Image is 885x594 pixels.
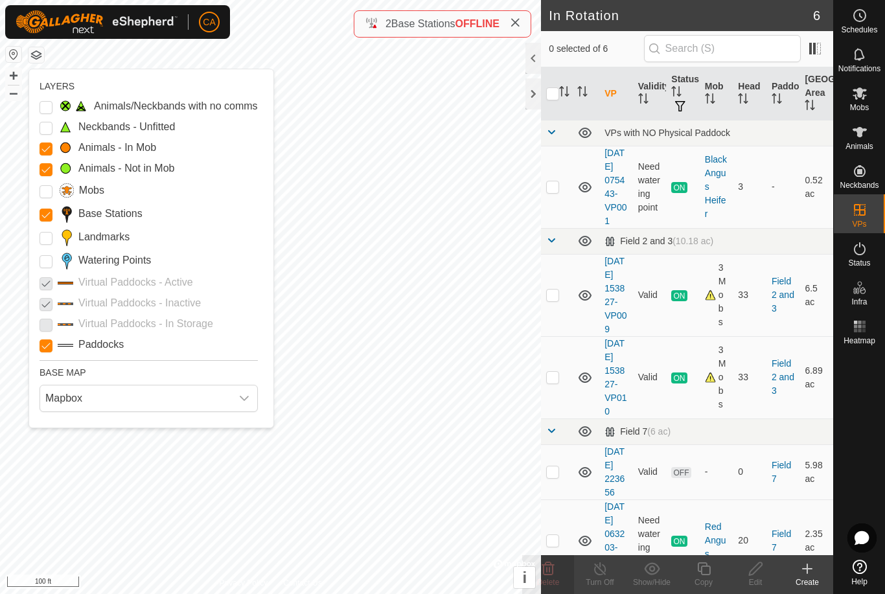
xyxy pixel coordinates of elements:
div: Show/Hide [626,577,678,588]
label: Landmarks [78,229,130,245]
a: Field 7 [772,460,791,484]
div: Field 7 [604,426,671,437]
div: - [705,465,728,479]
span: 0 selected of 6 [549,42,643,56]
span: Mobs [850,104,869,111]
span: Delete [537,578,560,587]
input: Search (S) [644,35,801,62]
a: [DATE] 223656 [604,446,625,497]
span: ON [671,372,687,383]
div: Red Angus [705,520,728,561]
label: Mobs [79,183,104,198]
td: Need watering point [633,499,667,582]
span: CA [203,16,215,29]
td: 6.5 ac [799,254,833,336]
label: Neckbands - Unfitted [78,119,175,135]
div: 3 Mobs [705,343,728,411]
label: Virtual Paddocks - Inactive [78,295,201,311]
p-sorticon: Activate to sort [671,88,682,98]
button: i [514,567,535,588]
button: + [6,68,21,84]
td: - [766,146,800,228]
p-sorticon: Activate to sort [638,95,649,106]
div: Black Angus Heifer [705,153,728,221]
td: 5.98 ac [799,444,833,499]
th: Mob [700,67,733,120]
img: Gallagher Logo [16,10,178,34]
a: Contact Us [283,577,321,589]
label: Animals - In Mob [78,140,156,155]
td: 6.89 ac [799,336,833,418]
td: 33 [733,254,766,336]
p-sorticon: Activate to sort [577,88,588,98]
span: Mapbox [40,385,231,411]
p-sorticon: Activate to sort [705,95,715,106]
th: Status [666,67,700,120]
div: VPs with NO Physical Paddock [604,128,828,138]
th: Paddock [766,67,800,120]
td: 0 [733,444,766,499]
span: VPs [852,220,866,228]
div: Field 2 and 3 [604,236,713,247]
a: Field 2 and 3 [772,276,794,314]
td: 2.35 ac [799,499,833,582]
h2: In Rotation [549,8,813,23]
p-sorticon: Activate to sort [772,95,782,106]
label: Paddocks [78,337,124,352]
a: [DATE] 153827-VP010 [604,338,626,417]
span: OFFLINE [455,18,500,29]
span: Base Stations [391,18,455,29]
span: (10.18 ac) [672,236,713,246]
span: (6 ac) [647,426,671,437]
span: Neckbands [840,181,879,189]
a: Field 2 and 3 [772,358,794,396]
td: Valid [633,336,667,418]
span: 2 [385,18,391,29]
span: OFF [671,467,691,478]
span: ON [671,536,687,547]
div: Create [781,577,833,588]
td: 3 [733,146,766,228]
span: Infra [851,298,867,306]
a: Help [834,554,885,591]
td: 33 [733,336,766,418]
div: Copy [678,577,730,588]
div: LAYERS [40,80,258,93]
a: Privacy Policy [220,577,268,589]
td: Need watering point [633,146,667,228]
span: Status [848,259,870,267]
div: Edit [730,577,781,588]
label: Virtual Paddocks - Active [78,275,193,290]
span: ON [671,182,687,193]
span: Schedules [841,26,877,34]
td: 20 [733,499,766,582]
td: Valid [633,254,667,336]
span: 6 [813,6,820,25]
p-sorticon: Activate to sort [738,95,748,106]
th: Validity [633,67,667,120]
span: Help [851,578,868,586]
td: Valid [633,444,667,499]
th: VP [599,67,633,120]
th: [GEOGRAPHIC_DATA] Area [799,67,833,120]
label: Animals/Neckbands with no comms [94,98,258,114]
label: Base Stations [78,206,143,222]
button: Map Layers [29,47,44,63]
a: [DATE] 153827-VP009 [604,256,626,334]
p-sorticon: Activate to sort [559,88,569,98]
button: Reset Map [6,47,21,62]
div: BASE MAP [40,360,258,380]
label: Virtual Paddocks - In Storage [78,316,213,332]
div: dropdown trigger [231,385,257,411]
a: Field 7 [772,529,791,553]
div: Turn Off [574,577,626,588]
th: Head [733,67,766,120]
p-sorticon: Activate to sort [805,102,815,112]
a: [DATE] 075443-VP001 [604,148,626,226]
span: Notifications [838,65,880,73]
label: Watering Points [78,253,151,268]
span: Animals [845,143,873,150]
label: Animals - Not in Mob [78,161,175,176]
span: i [522,569,527,586]
button: – [6,85,21,100]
